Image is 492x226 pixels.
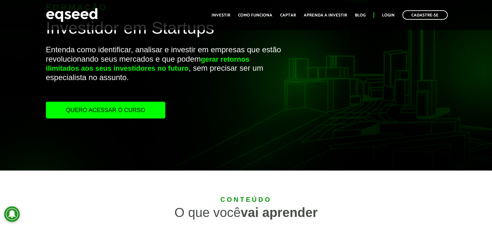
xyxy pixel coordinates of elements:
p: Entenda como identificar, analisar e investir em empresas que estão revolucionando seus mercados ... [46,45,282,102]
a: Login [382,13,395,17]
a: Como funciona [238,13,272,17]
a: Quero acessar o curso [46,102,165,118]
img: EqSeed [46,6,98,24]
a: Captar [280,13,296,17]
strong: vai aprender [241,205,318,220]
div: O que você [87,206,405,219]
a: Aprenda a investir [304,13,347,17]
a: Blog [355,13,366,17]
a: Cadastre-se [402,10,448,20]
a: Investir [212,13,230,17]
div: Conteúdo [87,196,405,203]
